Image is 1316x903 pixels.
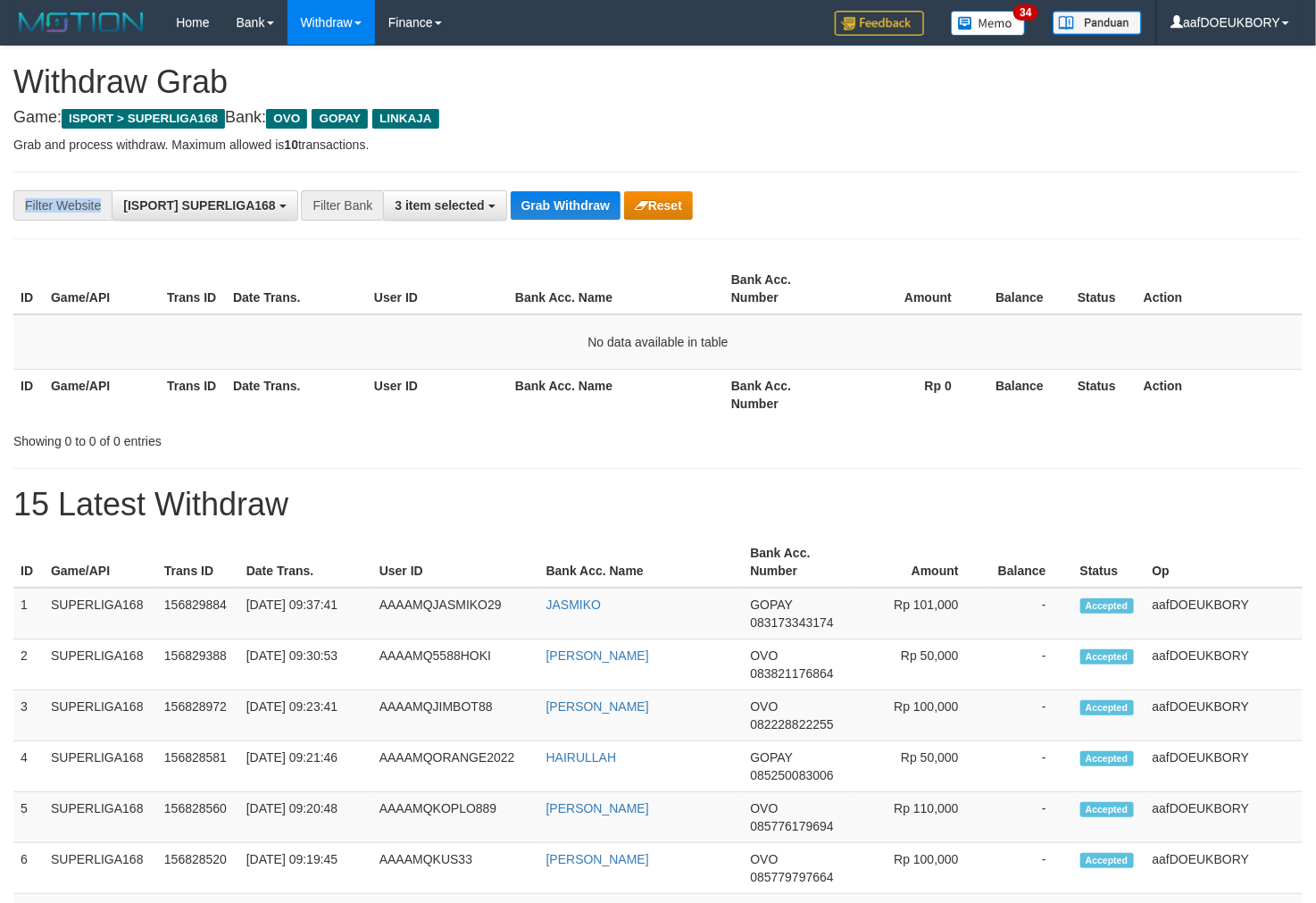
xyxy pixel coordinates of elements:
a: [PERSON_NAME] [546,648,649,663]
th: ID [13,369,44,420]
td: aafDOEUKBORY [1145,588,1303,640]
img: Feedback.jpg [835,11,924,36]
td: [DATE] 09:23:41 [239,690,372,741]
td: 4 [13,741,44,792]
td: AAAAMQJASMIKO29 [372,588,539,640]
span: OVO [750,852,778,866]
span: LINKAJA [372,109,439,129]
th: Action [1137,369,1303,420]
span: Copy 083173343174 to clipboard [750,615,833,630]
td: No data available in table [13,314,1303,370]
td: 1 [13,588,44,640]
td: - [986,741,1073,792]
th: Op [1145,537,1303,588]
th: Balance [979,369,1070,420]
td: 156829884 [157,588,239,640]
td: 156828972 [157,690,239,741]
td: [DATE] 09:37:41 [239,588,372,640]
h1: Withdraw Grab [13,64,1303,100]
td: 156829388 [157,640,239,690]
td: SUPERLIGA168 [44,640,157,690]
td: Rp 50,000 [854,741,985,792]
button: Grab Withdraw [511,191,621,220]
td: aafDOEUKBORY [1145,741,1303,792]
td: aafDOEUKBORY [1145,640,1303,690]
th: Bank Acc. Number [724,263,840,314]
span: Accepted [1080,853,1134,868]
span: OVO [750,648,778,663]
td: SUPERLIGA168 [44,741,157,792]
th: Game/API [44,537,157,588]
td: Rp 100,000 [854,690,985,741]
td: 3 [13,690,44,741]
span: ISPORT > SUPERLIGA168 [62,109,225,129]
th: Trans ID [160,369,226,420]
th: Game/API [44,263,160,314]
th: User ID [367,369,508,420]
th: Status [1070,263,1137,314]
th: Bank Acc. Name [508,263,724,314]
td: AAAAMQKUS33 [372,843,539,894]
td: 156828560 [157,792,239,843]
td: 6 [13,843,44,894]
th: Status [1070,369,1137,420]
button: [ISPORT] SUPERLIGA168 [112,190,297,221]
th: Amount [854,537,985,588]
p: Grab and process withdraw. Maximum allowed is transactions. [13,136,1303,154]
img: panduan.png [1053,11,1142,35]
td: SUPERLIGA168 [44,588,157,640]
th: Date Trans. [239,537,372,588]
th: Bank Acc. Number [743,537,854,588]
th: Rp 0 [840,369,979,420]
strong: 10 [284,138,298,152]
span: Copy 083821176864 to clipboard [750,666,833,681]
span: Copy 085250083006 to clipboard [750,768,833,782]
span: GOPAY [312,109,368,129]
td: 156828581 [157,741,239,792]
th: Bank Acc. Name [539,537,744,588]
td: AAAAMQORANGE2022 [372,741,539,792]
span: OVO [266,109,307,129]
span: GOPAY [750,750,792,765]
td: SUPERLIGA168 [44,792,157,843]
th: User ID [367,263,508,314]
a: [PERSON_NAME] [546,801,649,815]
th: Date Trans. [226,369,367,420]
td: - [986,588,1073,640]
th: User ID [372,537,539,588]
td: Rp 100,000 [854,843,985,894]
img: MOTION_logo.png [13,9,149,36]
span: GOPAY [750,598,792,612]
td: [DATE] 09:21:46 [239,741,372,792]
td: aafDOEUKBORY [1145,843,1303,894]
span: Accepted [1080,649,1134,665]
th: Balance [986,537,1073,588]
span: Copy 085779797664 to clipboard [750,870,833,884]
span: OVO [750,699,778,714]
span: 34 [1013,4,1037,21]
td: 2 [13,640,44,690]
td: - [986,792,1073,843]
td: SUPERLIGA168 [44,843,157,894]
th: Amount [840,263,979,314]
div: Filter Website [13,190,112,221]
td: Rp 110,000 [854,792,985,843]
td: Rp 101,000 [854,588,985,640]
a: [PERSON_NAME] [546,699,649,714]
th: Action [1137,263,1303,314]
td: [DATE] 09:20:48 [239,792,372,843]
td: 5 [13,792,44,843]
span: Accepted [1080,802,1134,817]
td: Rp 50,000 [854,640,985,690]
h4: Game: Bank: [13,109,1303,127]
td: AAAAMQ5588HOKI [372,640,539,690]
th: Status [1073,537,1145,588]
div: Filter Bank [301,190,383,221]
img: Button%20Memo.svg [951,11,1026,36]
td: aafDOEUKBORY [1145,690,1303,741]
td: aafDOEUKBORY [1145,792,1303,843]
td: AAAAMQKOPLO889 [372,792,539,843]
th: Bank Acc. Number [724,369,840,420]
a: [PERSON_NAME] [546,852,649,866]
th: ID [13,537,44,588]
